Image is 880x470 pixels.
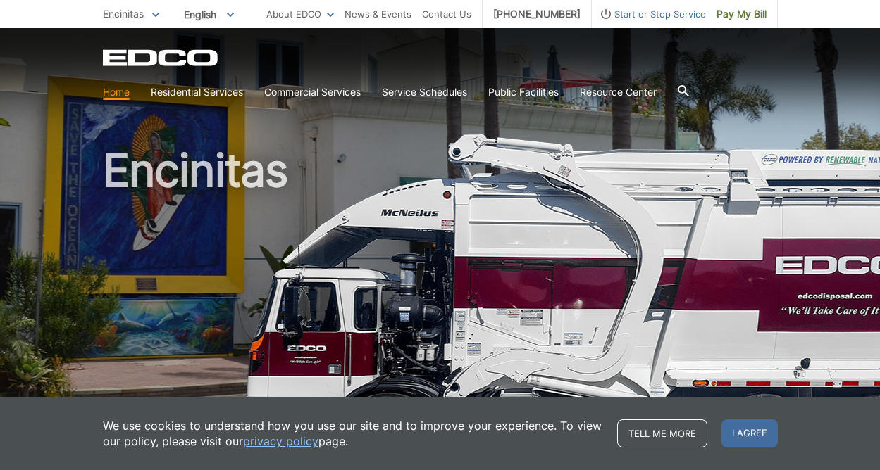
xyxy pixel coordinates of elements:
[103,148,778,457] h1: Encinitas
[103,8,144,20] span: Encinitas
[382,84,467,100] a: Service Schedules
[103,84,130,100] a: Home
[580,84,657,100] a: Resource Center
[266,6,334,22] a: About EDCO
[173,3,244,26] span: English
[103,49,220,66] a: EDCD logo. Return to the homepage.
[345,6,411,22] a: News & Events
[422,6,471,22] a: Contact Us
[243,433,318,449] a: privacy policy
[103,418,603,449] p: We use cookies to understand how you use our site and to improve your experience. To view our pol...
[488,84,559,100] a: Public Facilities
[264,84,361,100] a: Commercial Services
[717,6,767,22] span: Pay My Bill
[151,84,243,100] a: Residential Services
